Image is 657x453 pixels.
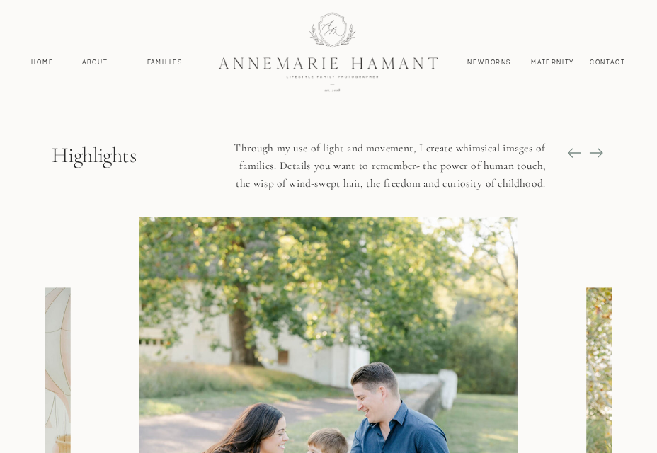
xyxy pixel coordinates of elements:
[140,58,190,68] a: Families
[26,58,59,68] a: Home
[531,58,573,68] a: MAternity
[52,142,176,181] p: Highlights
[583,58,631,68] a: contact
[463,58,515,68] a: Newborns
[79,58,110,68] a: About
[225,139,545,207] p: Through my use of light and movement, I create whimsical images of families. Details you want to ...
